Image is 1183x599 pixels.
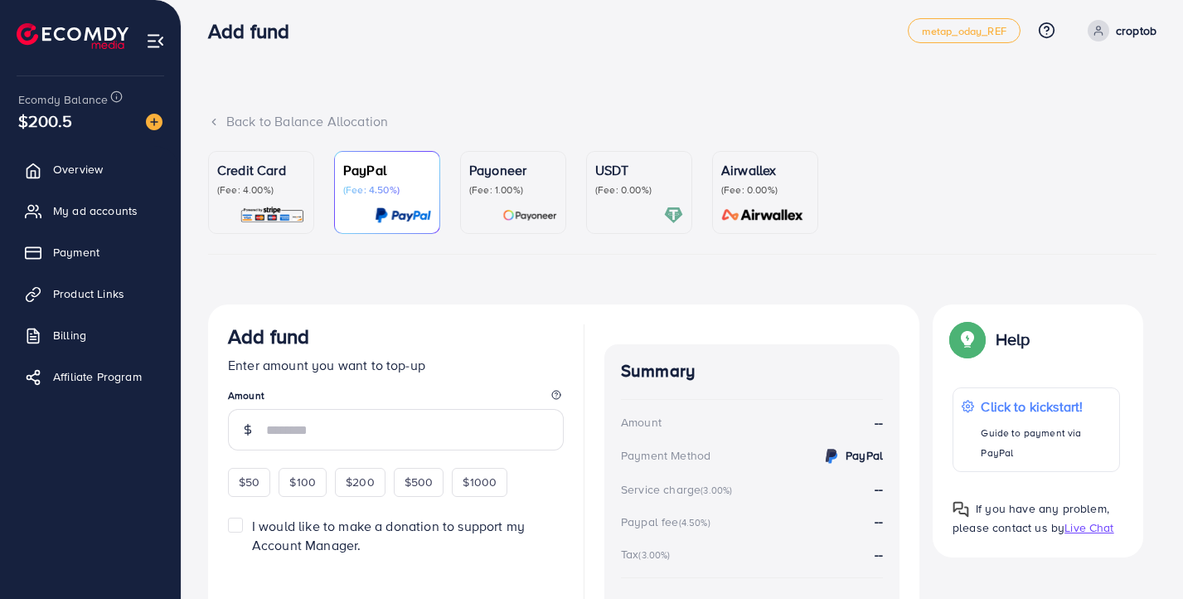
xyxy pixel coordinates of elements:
[346,474,375,490] span: $200
[17,23,128,49] img: logo
[953,500,1109,536] span: If you have any problem, please contact us by
[621,481,737,498] div: Service charge
[343,160,431,180] p: PayPal
[953,324,982,354] img: Popup guide
[53,285,124,302] span: Product Links
[252,517,525,554] span: I would like to make a donation to support my Account Manager.
[463,474,497,490] span: $1000
[12,360,168,393] a: Affiliate Program
[721,183,809,197] p: (Fee: 0.00%)
[53,368,142,385] span: Affiliate Program
[53,202,138,219] span: My ad accounts
[621,414,662,431] div: Amount
[922,26,1006,37] span: metap_oday_REF
[875,480,883,498] strong: --
[146,114,162,130] img: image
[12,194,168,227] a: My ad accounts
[228,324,309,348] h3: Add fund
[595,160,683,180] p: USDT
[343,183,431,197] p: (Fee: 4.50%)
[12,277,168,310] a: Product Links
[875,413,883,432] strong: --
[228,355,564,375] p: Enter amount you want to top-up
[289,474,316,490] span: $100
[217,183,305,197] p: (Fee: 4.00%)
[18,109,72,133] span: $200.5
[469,183,557,197] p: (Fee: 1.00%)
[375,206,431,225] img: card
[638,548,670,562] small: (3.00%)
[664,206,683,225] img: card
[981,423,1111,463] p: Guide to payment via PayPal
[228,388,564,409] legend: Amount
[621,546,676,562] div: Tax
[1081,20,1156,41] a: croptob
[981,397,1111,416] p: Click to kickstart!
[146,32,165,51] img: menu
[53,161,103,178] span: Overview
[621,361,883,382] h4: Summary
[239,474,259,490] span: $50
[12,153,168,186] a: Overview
[621,514,715,530] div: Paypal fee
[701,484,732,497] small: (3.00%)
[12,236,168,269] a: Payment
[875,545,883,563] strong: --
[908,18,1021,43] a: metap_oday_REF
[721,160,809,180] p: Airwallex
[53,244,99,261] span: Payment
[1113,524,1171,587] iframe: Chat
[12,319,168,352] a: Billing
[217,160,305,180] p: Credit Card
[1116,21,1156,41] p: croptob
[679,516,710,529] small: (4.50%)
[595,183,683,197] p: (Fee: 0.00%)
[716,206,809,225] img: card
[875,512,883,530] strong: --
[53,327,86,343] span: Billing
[208,19,303,43] h3: Add fund
[208,112,1156,131] div: Back to Balance Allocation
[469,160,557,180] p: Payoneer
[953,501,969,518] img: Popup guide
[240,206,305,225] img: card
[502,206,557,225] img: card
[822,446,841,466] img: credit
[405,474,434,490] span: $500
[996,329,1030,349] p: Help
[846,447,883,464] strong: PayPal
[1064,519,1113,536] span: Live Chat
[621,447,710,464] div: Payment Method
[18,91,108,108] span: Ecomdy Balance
